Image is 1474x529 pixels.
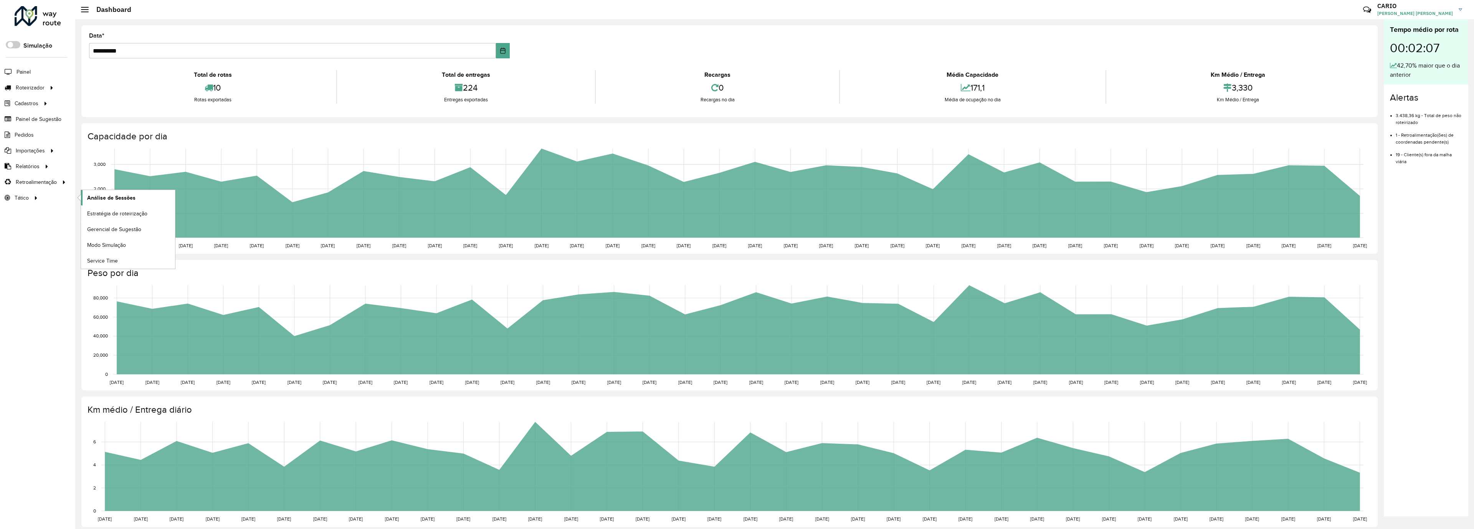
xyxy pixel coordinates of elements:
text: [DATE] [1068,243,1082,248]
text: [DATE] [749,380,763,385]
text: [DATE] [1246,380,1260,385]
text: [DATE] [677,243,691,248]
label: Data [89,31,104,40]
text: [DATE] [321,243,335,248]
text: [DATE] [456,516,470,521]
text: [DATE] [643,380,656,385]
li: 1 - Retroalimentação(ões) de coordenadas pendente(s) [1396,126,1462,145]
a: Contato Rápido [1359,2,1375,18]
text: [DATE] [1281,516,1295,521]
button: Choose Date [496,43,510,58]
div: Recargas no dia [598,96,837,104]
text: [DATE] [1353,243,1367,248]
text: [DATE] [349,516,363,521]
text: [DATE] [672,516,686,521]
text: [DATE] [430,380,443,385]
div: Km Médio / Entrega [1108,70,1368,79]
text: [DATE] [277,516,291,521]
text: [DATE] [1211,243,1224,248]
text: [DATE] [1175,243,1189,248]
div: Média de ocupação no dia [842,96,1103,104]
span: Análise de Sessões [87,194,136,202]
text: [DATE] [641,243,655,248]
text: [DATE] [815,516,829,521]
text: [DATE] [1033,243,1046,248]
text: 60,000 [93,314,108,319]
text: [DATE] [891,243,904,248]
li: 19 - Cliente(s) fora da malha viária [1396,145,1462,165]
div: 3,330 [1108,79,1368,96]
text: [DATE] [748,243,762,248]
text: [DATE] [606,243,620,248]
text: [DATE] [214,243,228,248]
span: Estratégia de roteirização [87,210,147,218]
text: [DATE] [926,243,940,248]
div: 42,70% maior que o dia anterior [1390,61,1462,79]
div: 224 [339,79,593,96]
a: Análise de Sessões [81,190,175,205]
text: [DATE] [995,516,1008,521]
text: [DATE] [1246,243,1260,248]
text: [DATE] [501,380,514,385]
label: Simulação [23,41,52,50]
text: [DATE] [1030,516,1044,521]
text: 20,000 [93,352,108,357]
text: [DATE] [1069,380,1083,385]
text: [DATE] [170,516,183,521]
text: [DATE] [392,243,406,248]
text: [DATE] [564,516,578,521]
div: 00:02:07 [1390,35,1462,61]
text: [DATE] [744,516,757,521]
h4: Alertas [1390,92,1462,103]
span: Gerencial de Sugestão [87,225,141,233]
text: [DATE] [206,516,220,521]
div: Entregas exportadas [339,96,593,104]
text: [DATE] [385,516,399,521]
text: [DATE] [1175,380,1189,385]
h4: Km médio / Entrega diário [88,404,1370,415]
text: [DATE] [1317,380,1331,385]
span: Retroalimentação [16,178,57,186]
text: [DATE] [820,380,834,385]
text: [DATE] [1066,516,1080,521]
text: [DATE] [1174,516,1188,521]
text: 3,000 [94,162,106,167]
text: [DATE] [962,243,975,248]
text: [DATE] [465,380,479,385]
div: Total de entregas [339,70,593,79]
text: [DATE] [1211,380,1225,385]
text: [DATE] [1210,516,1223,521]
text: [DATE] [313,516,327,521]
text: [DATE] [1033,380,1047,385]
span: Pedidos [15,131,34,139]
a: Service Time [81,253,175,268]
text: [DATE] [1282,243,1296,248]
text: [DATE] [250,243,264,248]
text: [DATE] [779,516,793,521]
text: [DATE] [927,380,940,385]
text: [DATE] [958,516,972,521]
div: Km Médio / Entrega [1108,96,1368,104]
text: [DATE] [784,243,798,248]
text: [DATE] [1353,380,1367,385]
text: [DATE] [600,516,614,521]
span: Importações [16,147,45,155]
text: [DATE] [535,243,549,248]
text: 40,000 [93,334,108,339]
text: [DATE] [110,380,124,385]
text: [DATE] [179,243,193,248]
text: [DATE] [998,380,1011,385]
text: 4 [93,462,96,467]
text: [DATE] [1245,516,1259,521]
text: [DATE] [570,243,584,248]
text: [DATE] [785,380,798,385]
h4: Peso por dia [88,268,1370,279]
text: [DATE] [855,243,869,248]
text: 6 [93,439,96,444]
text: [DATE] [1140,380,1154,385]
text: [DATE] [1353,516,1367,521]
text: [DATE] [359,380,372,385]
text: [DATE] [714,380,727,385]
text: [DATE] [181,380,195,385]
text: [DATE] [252,380,266,385]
